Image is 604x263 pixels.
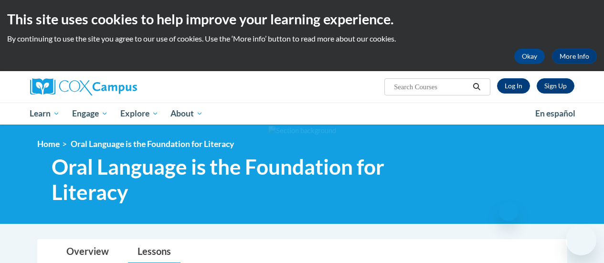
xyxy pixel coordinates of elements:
[114,103,165,125] a: Explore
[497,78,530,94] a: Log In
[537,78,574,94] a: Register
[529,104,582,124] a: En español
[72,108,108,119] span: Engage
[499,202,518,221] iframe: Close message
[164,103,209,125] a: About
[120,108,159,119] span: Explore
[30,78,202,95] a: Cox Campus
[71,139,234,149] span: Oral Language is the Foundation for Literacy
[23,103,582,125] div: Main menu
[566,225,596,255] iframe: Button to launch messaging window
[552,49,597,64] a: More Info
[30,108,60,119] span: Learn
[469,81,484,93] button: Search
[52,154,445,205] span: Oral Language is the Foundation for Literacy
[24,103,66,125] a: Learn
[37,139,60,149] a: Home
[393,81,469,93] input: Search Courses
[30,78,137,95] img: Cox Campus
[66,103,114,125] a: Engage
[170,108,203,119] span: About
[514,49,545,64] button: Okay
[7,33,597,44] p: By continuing to use the site you agree to our use of cookies. Use the ‘More info’ button to read...
[268,126,336,136] img: Section background
[7,10,597,29] h2: This site uses cookies to help improve your learning experience.
[535,108,575,118] span: En español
